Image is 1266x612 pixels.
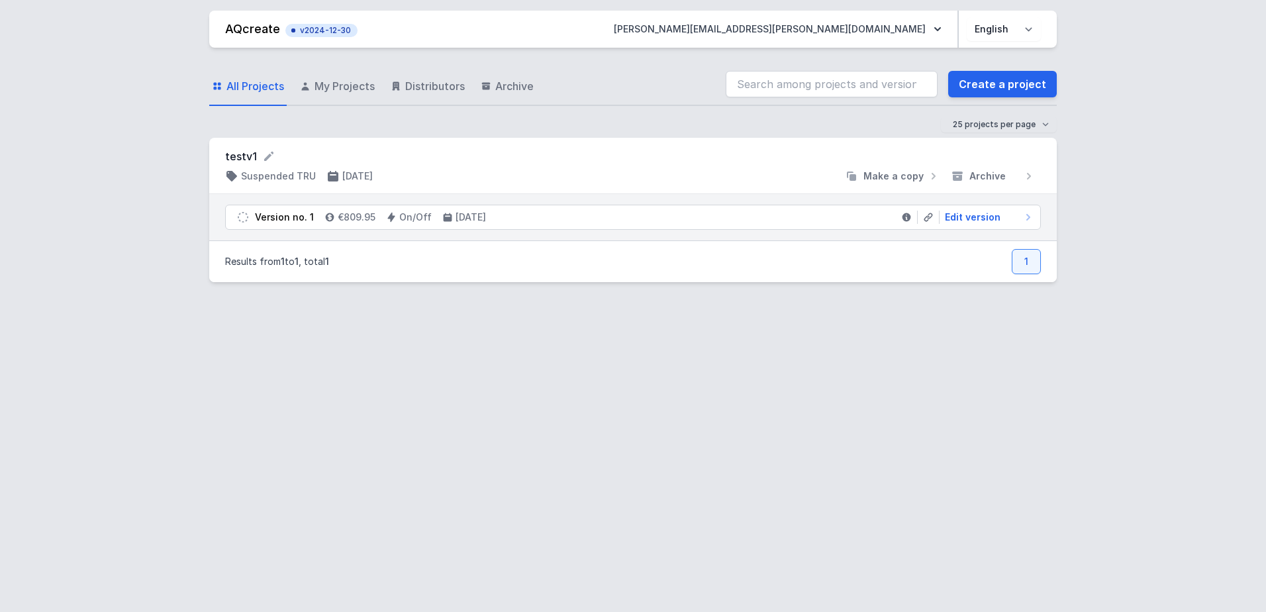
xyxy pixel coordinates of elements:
[225,255,329,268] p: Results from to , total
[292,25,351,36] span: v2024-12-30
[315,78,375,94] span: My Projects
[969,170,1006,183] span: Archive
[603,17,952,41] button: [PERSON_NAME][EMAIL_ADDRESS][PERSON_NAME][DOMAIN_NAME]
[281,256,285,267] span: 1
[946,170,1041,183] button: Archive
[945,211,1000,224] span: Edit version
[948,71,1057,97] a: Create a project
[285,21,358,37] button: v2024-12-30
[399,211,432,224] h4: On/Off
[226,78,284,94] span: All Projects
[338,211,375,224] h4: €809.95
[255,211,314,224] div: Version no. 1
[863,170,924,183] span: Make a copy
[840,170,946,183] button: Make a copy
[1012,249,1041,274] a: 1
[388,68,467,106] a: Distributors
[295,256,299,267] span: 1
[297,68,377,106] a: My Projects
[456,211,486,224] h4: [DATE]
[495,78,534,94] span: Archive
[241,170,316,183] h4: Suspended TRU
[405,78,465,94] span: Distributors
[262,150,275,163] button: Rename project
[478,68,536,106] a: Archive
[940,211,1035,224] a: Edit version
[967,17,1041,41] select: Choose language
[236,211,250,224] img: draft.svg
[325,256,329,267] span: 1
[342,170,373,183] h4: [DATE]
[726,71,938,97] input: Search among projects and versions...
[209,68,287,106] a: All Projects
[225,22,280,36] a: AQcreate
[225,148,1041,164] form: testv1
